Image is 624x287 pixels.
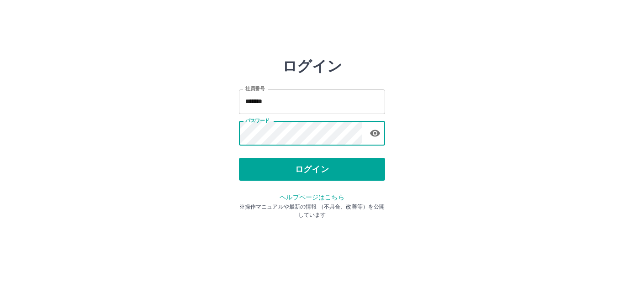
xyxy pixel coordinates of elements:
p: ※操作マニュアルや最新の情報 （不具合、改善等）を公開しています [239,203,385,219]
button: ログイン [239,158,385,181]
h2: ログイン [282,57,342,75]
a: ヘルプページはこちら [280,193,344,201]
label: パスワード [245,117,270,124]
label: 社員番号 [245,85,264,92]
